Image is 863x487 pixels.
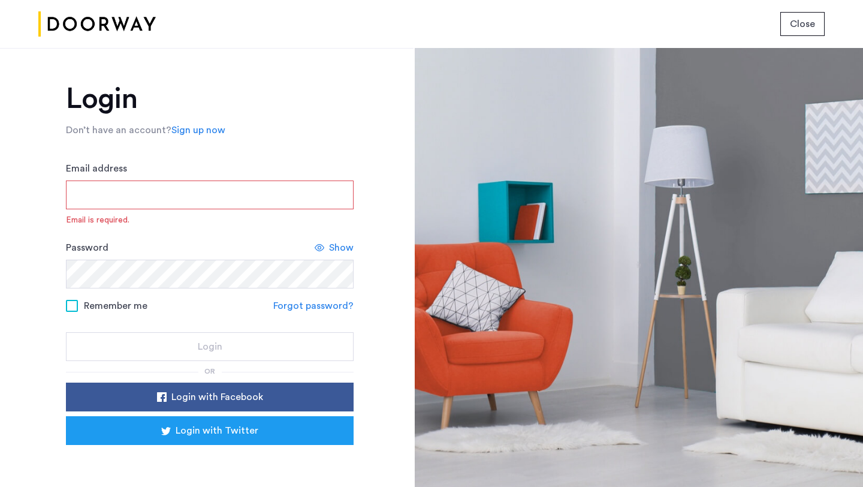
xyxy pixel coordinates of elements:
[66,125,171,135] span: Don’t have an account?
[66,383,354,411] button: button
[176,423,258,438] span: Login with Twitter
[66,241,108,255] label: Password
[84,449,336,475] iframe: Sign in with Google Button
[273,299,354,313] a: Forgot password?
[84,299,147,313] span: Remember me
[66,214,354,226] span: Email is required.
[171,390,263,404] span: Login with Facebook
[66,332,354,361] button: button
[66,85,354,113] h1: Login
[780,12,825,36] button: button
[790,17,815,31] span: Close
[38,2,156,47] img: logo
[171,123,225,137] a: Sign up now
[198,339,222,354] span: Login
[66,416,354,445] button: button
[329,241,354,255] span: Show
[204,368,215,375] span: or
[66,161,127,176] label: Email address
